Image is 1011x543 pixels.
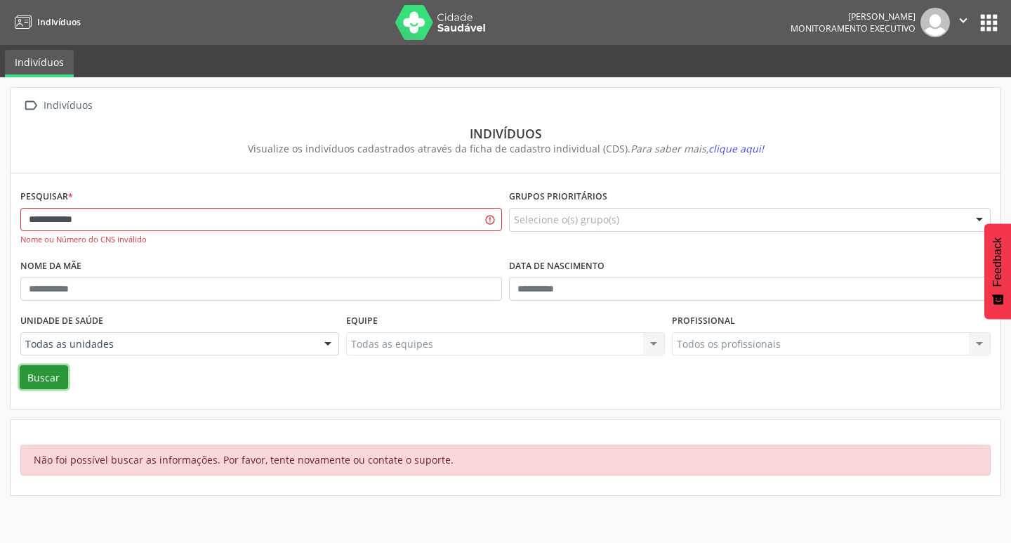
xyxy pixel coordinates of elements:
[20,234,502,246] div: Nome ou Número do CNS inválido
[509,186,607,208] label: Grupos prioritários
[20,365,68,389] button: Buscar
[41,96,95,116] div: Indivíduos
[25,337,310,351] span: Todas as unidades
[20,186,73,208] label: Pesquisar
[20,310,103,332] label: Unidade de saúde
[20,256,81,277] label: Nome da mãe
[30,126,981,141] div: Indivíduos
[950,8,977,37] button: 
[5,50,74,77] a: Indivíduos
[956,13,971,28] i: 
[672,310,735,332] label: Profissional
[346,310,378,332] label: Equipe
[30,141,981,156] div: Visualize os indivíduos cadastrados através da ficha de cadastro individual (CDS).
[20,96,95,116] a:  Indivíduos
[514,212,619,227] span: Selecione o(s) grupo(s)
[984,223,1011,319] button: Feedback - Mostrar pesquisa
[630,142,764,155] i: Para saber mais,
[977,11,1001,35] button: apps
[37,16,81,28] span: Indivíduos
[920,8,950,37] img: img
[509,256,604,277] label: Data de nascimento
[791,22,916,34] span: Monitoramento Executivo
[991,237,1004,287] span: Feedback
[10,11,81,34] a: Indivíduos
[20,445,991,476] div: Não foi possível buscar as informações. Por favor, tente novamente ou contate o suporte.
[20,96,41,116] i: 
[791,11,916,22] div: [PERSON_NAME]
[708,142,764,155] span: clique aqui!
